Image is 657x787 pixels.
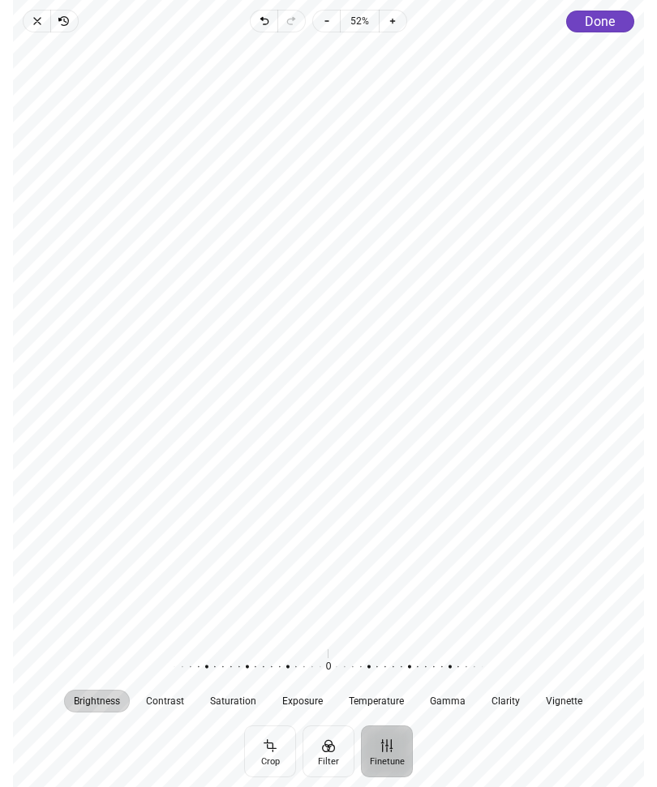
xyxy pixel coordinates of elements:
button: Saturation [201,690,267,712]
span: Exposure [283,696,324,706]
button: Gamma [421,690,476,712]
button: Exposure [273,690,333,712]
button: Temperature [340,690,414,712]
button: Contrast [137,690,195,712]
span: Clarity [492,696,521,706]
button: Done [566,11,634,32]
button: Clarity [483,690,530,712]
button: Finetune [361,725,413,777]
button: 52% [340,10,380,32]
span: Contrast [147,696,185,706]
button: Brightness [65,690,131,712]
span: 52% [350,11,369,31]
span: Brightness [75,696,121,706]
span: Gamma [431,696,466,706]
span: Saturation [211,696,257,706]
span: Temperature [350,696,405,706]
button: Vignette [537,690,593,712]
span: Vignette [547,696,583,706]
span: Done [585,14,615,29]
button: Crop [244,725,296,777]
button: Filter [303,725,354,777]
